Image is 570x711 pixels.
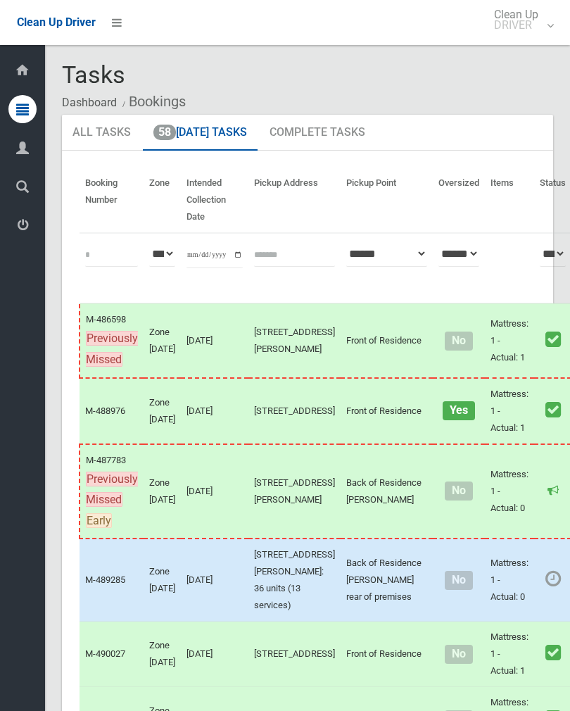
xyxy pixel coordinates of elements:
[485,378,534,444] td: Mattress: 1 - Actual: 1
[445,645,472,664] span: No
[248,303,341,377] td: [STREET_ADDRESS][PERSON_NAME]
[144,444,181,539] td: Zone [DATE]
[62,96,117,109] a: Dashboard
[181,168,248,233] th: Intended Collection Date
[438,335,479,347] h4: Normal sized
[341,168,433,233] th: Pickup Point
[248,539,341,622] td: [STREET_ADDRESS][PERSON_NAME]: 36 units (13 services)
[438,648,479,660] h4: Normal sized
[80,444,144,539] td: M-487783
[485,444,534,539] td: Mattress: 1 - Actual: 0
[181,378,248,444] td: [DATE]
[248,444,341,539] td: [STREET_ADDRESS][PERSON_NAME]
[153,125,176,140] span: 58
[86,472,138,508] span: Previously Missed
[248,622,341,687] td: [STREET_ADDRESS]
[248,168,341,233] th: Pickup Address
[341,378,433,444] td: Front of Residence
[86,331,138,367] span: Previously Missed
[17,12,96,33] a: Clean Up Driver
[438,486,479,498] h4: Normal sized
[341,622,433,687] td: Front of Residence
[181,539,248,622] td: [DATE]
[438,574,479,586] h4: Normal sized
[341,444,433,539] td: Back of Residence [PERSON_NAME]
[80,378,144,444] td: M-488976
[144,168,181,233] th: Zone
[144,303,181,377] td: Zone [DATE]
[181,444,248,539] td: [DATE]
[341,303,433,377] td: Front of Residence
[144,622,181,687] td: Zone [DATE]
[485,168,534,233] th: Items
[181,622,248,687] td: [DATE]
[545,570,561,588] i: Booking awaiting collection. Mark as collected or report issues to complete task.
[259,115,376,151] a: Complete Tasks
[445,571,472,590] span: No
[545,330,561,348] i: Booking marked as collected.
[80,622,144,687] td: M-490027
[17,15,96,29] span: Clean Up Driver
[487,9,552,30] span: Clean Up
[438,405,479,417] h4: Oversized
[445,482,472,501] span: No
[119,89,186,115] li: Bookings
[143,115,258,151] a: 58[DATE] Tasks
[248,378,341,444] td: [STREET_ADDRESS]
[181,303,248,377] td: [DATE]
[86,513,112,528] span: Early
[443,401,474,420] span: Yes
[62,61,125,89] span: Tasks
[545,401,561,419] i: Booking marked as collected.
[485,622,534,687] td: Mattress: 1 - Actual: 1
[494,20,538,30] small: DRIVER
[80,303,144,377] td: M-486598
[485,303,534,377] td: Mattress: 1 - Actual: 1
[62,115,141,151] a: All Tasks
[144,539,181,622] td: Zone [DATE]
[80,168,144,233] th: Booking Number
[144,378,181,444] td: Zone [DATE]
[445,332,472,351] span: No
[545,643,561,662] i: Booking marked as collected.
[341,539,433,622] td: Back of Residence [PERSON_NAME] rear of premises
[80,539,144,622] td: M-489285
[485,539,534,622] td: Mattress: 1 - Actual: 0
[433,168,485,233] th: Oversized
